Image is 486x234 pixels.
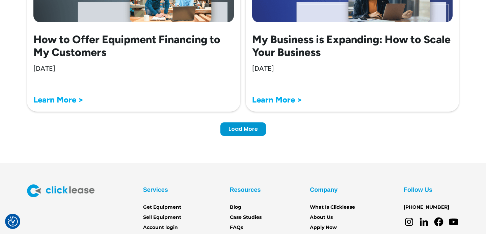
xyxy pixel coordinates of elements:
div: Services [143,184,168,195]
a: Next Page [220,122,266,136]
a: [PHONE_NUMBER] [404,204,449,211]
a: Apply Now [310,224,337,231]
img: Revisit consent button [8,216,18,227]
div: [DATE] [33,64,55,73]
div: Resources [230,184,261,195]
a: About Us [310,214,333,221]
a: Get Equipment [143,204,181,211]
a: Case Studies [230,214,262,221]
a: Sell Equipment [143,214,181,221]
a: FAQs [230,224,243,231]
a: Account login [143,224,178,231]
img: Clicklease logo [27,184,94,197]
a: Learn More > [33,95,83,105]
a: Learn More > [252,95,302,105]
div: Company [310,184,337,195]
button: Consent Preferences [8,216,18,227]
a: What Is Clicklease [310,204,355,211]
div: List [27,112,459,136]
div: Follow Us [404,184,432,195]
div: [DATE] [252,64,274,73]
h2: My Business is Expanding: How to Scale Your Business [252,33,453,59]
a: Blog [230,204,241,211]
h2: How to Offer Equipment Financing to My Customers [33,33,234,59]
div: Load More [228,126,258,133]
